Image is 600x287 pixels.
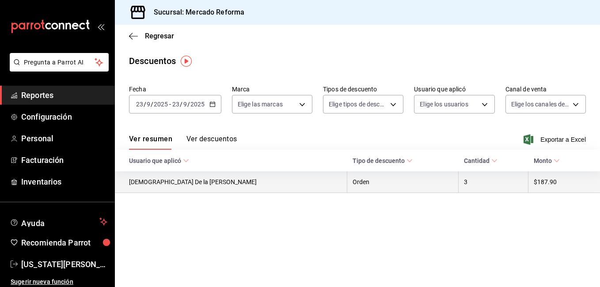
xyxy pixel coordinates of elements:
[183,101,187,108] input: --
[353,157,413,164] span: Tipo de descuento
[420,100,468,109] span: Elige los usuarios
[6,64,109,73] a: Pregunta a Parrot AI
[129,86,221,92] label: Fecha
[232,86,312,92] label: Marca
[21,176,107,188] span: Inventarios
[136,101,144,108] input: --
[186,135,237,150] button: Ver descuentos
[459,171,528,193] th: 3
[180,101,182,108] span: /
[323,86,403,92] label: Tipos de descuento
[115,171,347,193] th: [DEMOGRAPHIC_DATA] De la [PERSON_NAME]
[97,23,104,30] button: open_drawer_menu
[187,101,190,108] span: /
[511,100,570,109] span: Elige los canales de venta
[464,157,497,164] span: Cantidad
[147,7,244,18] h3: Sucursal: Mercado Reforma
[144,101,146,108] span: /
[528,171,600,193] th: $187.90
[21,258,107,270] span: [US_STATE][PERSON_NAME]
[21,132,107,144] span: Personal
[129,135,237,150] div: navigation tabs
[21,154,107,166] span: Facturación
[21,111,107,123] span: Configuración
[505,86,586,92] label: Canal de venta
[21,89,107,101] span: Reportes
[10,53,109,72] button: Pregunta a Parrot AI
[145,32,174,40] span: Regresar
[129,32,174,40] button: Regresar
[153,101,168,108] input: ----
[169,101,171,108] span: -
[129,54,176,68] div: Descuentos
[129,157,189,164] span: Usuario que aplicó
[11,277,107,287] span: Sugerir nueva función
[525,134,586,145] button: Exportar a Excel
[181,56,192,67] img: Tooltip marker
[21,216,96,227] span: Ayuda
[172,101,180,108] input: --
[151,101,153,108] span: /
[238,100,283,109] span: Elige las marcas
[347,171,459,193] th: Orden
[190,101,205,108] input: ----
[414,86,494,92] label: Usuario que aplicó
[24,58,95,67] span: Pregunta a Parrot AI
[329,100,387,109] span: Elige tipos de descuento
[129,135,172,150] button: Ver resumen
[534,157,560,164] span: Monto
[21,237,107,249] span: Recomienda Parrot
[146,101,151,108] input: --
